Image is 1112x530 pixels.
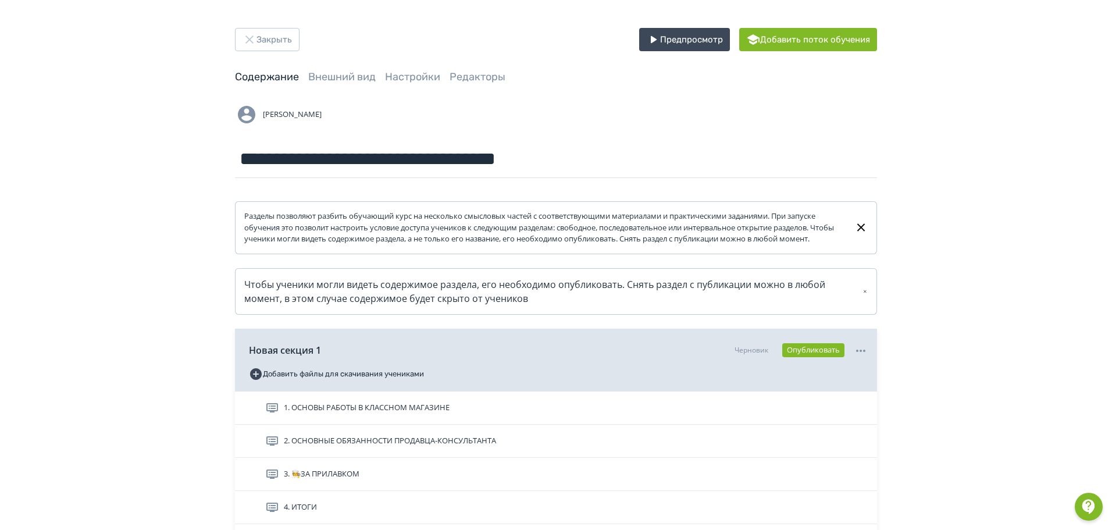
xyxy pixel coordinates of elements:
[235,392,877,425] div: 1. ОСНОВЫ РАБОТЫ В КЛАССНОМ МАГАЗИНЕ
[263,109,322,120] span: [PERSON_NAME]
[639,28,730,51] button: Предпросмотр
[235,70,299,83] a: Содержание
[782,343,844,357] button: Опубликовать
[385,70,440,83] a: Настройки
[244,278,868,305] div: Чтобы ученики могли видеть содержимое раздела, его необходимо опубликовать. Снять раздел с публик...
[284,501,317,513] span: 4. ИТОГИ
[284,468,359,480] span: 3. 🧑‍🍳ЗА ПРИЛАВКОМ
[235,491,877,524] div: 4. ИТОГИ
[739,28,877,51] button: Добавить поток обучения
[284,435,496,447] span: 2. ОСНОВНЫЕ ОБЯЗАННОСТИ ПРОДАВЦА-КОНСУЛЬТАНТА
[249,365,424,383] button: Добавить файлы для скачивания учениками
[249,343,321,357] span: Новая секция 1
[235,28,300,51] button: Закрыть
[235,458,877,491] div: 3. 🧑‍🍳ЗА ПРИЛАВКОМ
[450,70,505,83] a: Редакторы
[735,345,768,355] div: Черновик
[284,402,450,414] span: 1. ОСНОВЫ РАБОТЫ В КЛАССНОМ МАГАЗИНЕ
[235,425,877,458] div: 2. ОСНОВНЫЕ ОБЯЗАННОСТИ ПРОДАВЦА-КОНСУЛЬТАНТА
[244,211,845,245] div: Разделы позволяют разбить обучающий курс на несколько смысловых частей с соответствующими материа...
[308,70,376,83] a: Внешний вид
